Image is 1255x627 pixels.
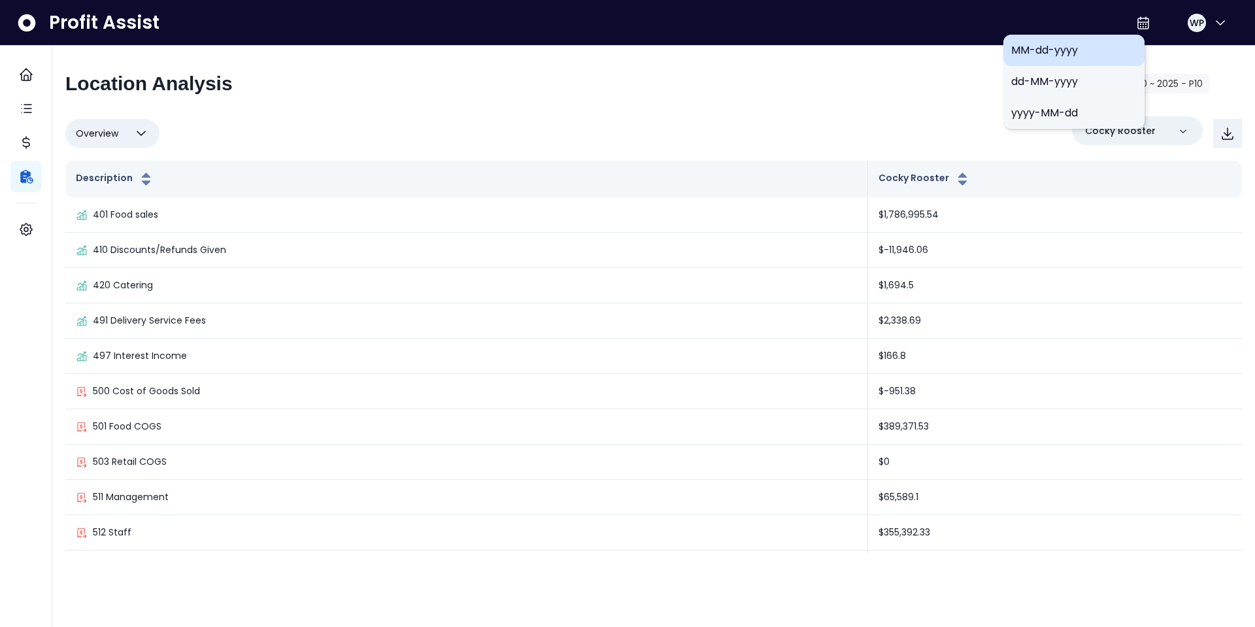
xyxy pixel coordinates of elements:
[1094,74,1209,93] button: 2024 - P10 ~ 2025 - P10
[868,339,1242,374] td: $166.8
[868,409,1242,445] td: $389,371.53
[93,490,169,504] p: 511 Management
[868,445,1242,480] td: $0
[76,126,118,141] span: Overview
[93,314,206,328] p: 491 Delivery Service Fees
[868,197,1242,233] td: $1,786,995.54
[65,72,233,95] h2: Location Analysis
[76,171,154,187] button: Description
[93,526,131,539] p: 512 Staff
[93,384,200,398] p: 500 Cost of Goods Sold
[878,171,971,187] button: Cocky Rooster
[93,208,158,222] p: 401 Food sales
[1190,16,1204,29] span: WP
[93,420,161,433] p: 501 Food COGS
[1011,105,1137,121] span: yyyy-MM-dd
[49,11,159,35] span: Profit Assist
[868,551,1242,586] td: $5,666.68
[868,303,1242,339] td: $2,338.69
[868,515,1242,551] td: $355,392.33
[868,268,1242,303] td: $1,694.5
[1011,42,1137,58] span: MM-dd-yyyy
[93,455,167,469] p: 503 Retail COGS
[93,349,187,363] p: 497 Interest Income
[868,233,1242,268] td: $-11,946.06
[1011,74,1137,90] span: dd-MM-yyyy
[868,374,1242,409] td: $-951.38
[868,480,1242,515] td: $65,589.1
[93,243,226,257] p: 410 Discounts/Refunds Given
[1085,124,1156,138] p: Cocky Rooster
[93,279,153,292] p: 420 Catering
